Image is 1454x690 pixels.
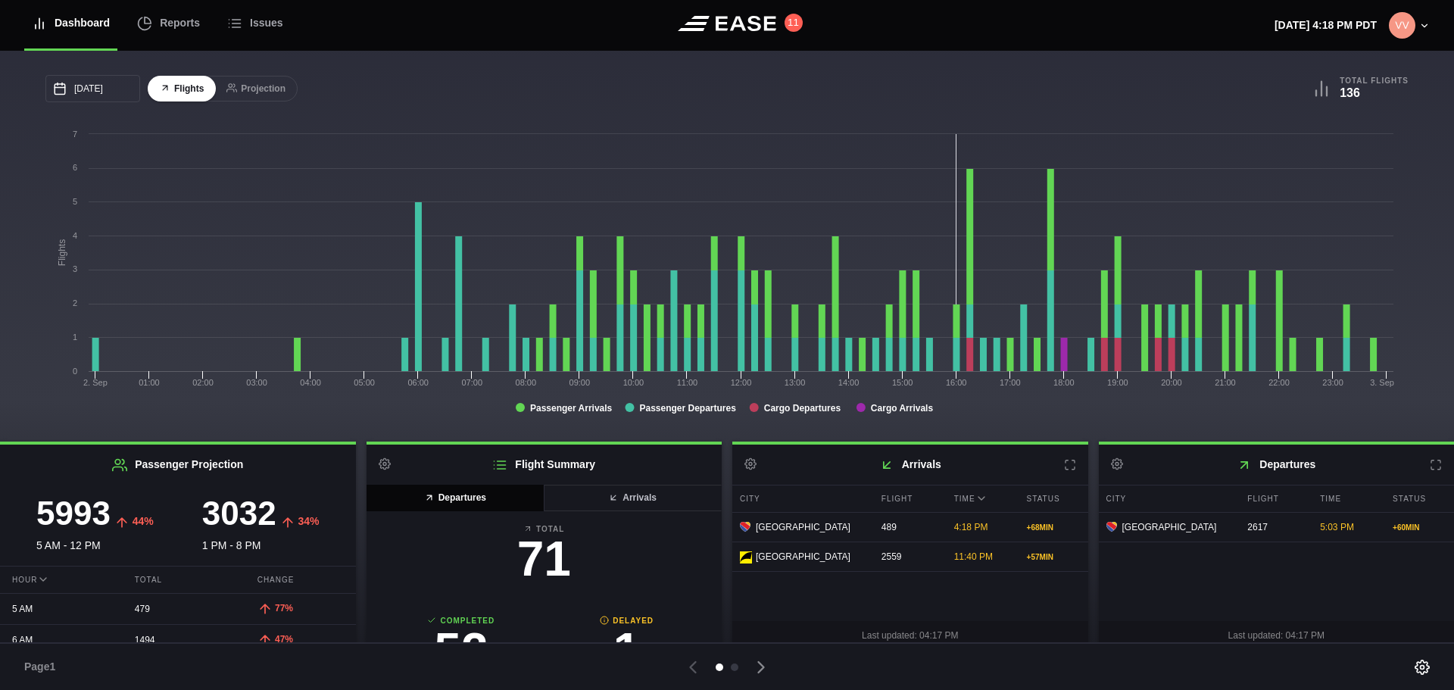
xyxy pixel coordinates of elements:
[623,378,644,387] text: 10:00
[275,603,293,614] span: 77%
[1240,513,1309,542] div: 2617
[1000,378,1021,387] text: 17:00
[379,626,544,675] h3: 52
[1215,378,1236,387] text: 21:00
[57,239,67,266] tspan: Flights
[123,626,233,654] div: 1494
[756,520,850,534] span: [GEOGRAPHIC_DATA]
[275,634,293,645] span: 47%
[407,378,429,387] text: 06:00
[1268,378,1290,387] text: 22:00
[1027,551,1081,563] div: + 57 MIN
[73,163,77,172] text: 6
[245,567,356,593] div: Change
[731,378,752,387] text: 12:00
[73,130,77,139] text: 7
[756,550,850,564] span: [GEOGRAPHIC_DATA]
[379,615,544,626] b: Completed
[785,378,806,387] text: 13:00
[298,515,320,527] span: 34%
[732,621,1088,650] div: Last updated: 04:17 PM
[73,264,77,273] text: 3
[1340,76,1409,86] b: Total Flights
[133,515,154,527] span: 44%
[785,14,803,32] button: 11
[246,378,267,387] text: 03:00
[892,378,913,387] text: 15:00
[732,445,1088,485] h2: Arrivals
[569,378,591,387] text: 09:00
[1322,378,1343,387] text: 23:00
[1340,86,1360,99] b: 136
[1122,520,1217,534] span: [GEOGRAPHIC_DATA]
[73,333,77,342] text: 1
[1393,522,1446,533] div: + 60 MIN
[677,378,698,387] text: 11:00
[1275,17,1377,33] p: [DATE] 4:18 PM PDT
[123,595,233,623] div: 479
[947,485,1016,512] div: Time
[192,378,214,387] text: 02:00
[300,378,321,387] text: 04:00
[461,378,482,387] text: 07:00
[73,231,77,240] text: 4
[874,513,943,542] div: 489
[639,403,736,414] tspan: Passenger Departures
[1240,485,1309,512] div: Flight
[36,497,111,530] h3: 5993
[148,76,216,102] button: Flights
[543,485,722,511] button: Arrivals
[530,403,613,414] tspan: Passenger Arrivals
[1107,378,1128,387] text: 19:00
[379,523,710,591] a: Total71
[354,378,375,387] text: 05:00
[1320,522,1354,532] span: 5:03 PM
[871,403,934,414] tspan: Cargo Arrivals
[544,615,710,682] a: Delayed1
[178,497,344,554] div: 1 PM - 8 PM
[1099,485,1237,512] div: City
[214,76,298,102] button: Projection
[73,197,77,206] text: 5
[202,497,276,530] h3: 3032
[1385,485,1454,512] div: Status
[379,615,544,682] a: Completed52
[954,522,988,532] span: 4:18 PM
[946,378,967,387] text: 16:00
[83,378,108,387] tspan: 2. Sep
[45,75,140,102] input: mm/dd/yyyy
[123,567,233,593] div: Total
[544,626,710,675] h3: 1
[379,523,710,535] b: Total
[1053,378,1075,387] text: 18:00
[732,485,870,512] div: City
[838,378,860,387] text: 14:00
[139,378,160,387] text: 01:00
[367,485,545,511] button: Departures
[1019,485,1088,512] div: Status
[73,367,77,376] text: 0
[1161,378,1182,387] text: 20:00
[367,445,722,485] h2: Flight Summary
[516,378,537,387] text: 08:00
[24,659,62,675] span: Page 1
[1370,378,1394,387] tspan: 3. Sep
[954,551,993,562] span: 11:40 PM
[1312,485,1381,512] div: Time
[73,298,77,308] text: 2
[1389,12,1415,39] img: 315aad5f8c3b3bdba85a25f162631172
[874,485,943,512] div: Flight
[874,542,943,571] div: 2559
[1027,522,1081,533] div: + 68 MIN
[764,403,841,414] tspan: Cargo Departures
[12,497,178,554] div: 5 AM - 12 PM
[544,615,710,626] b: Delayed
[379,535,710,583] h3: 71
